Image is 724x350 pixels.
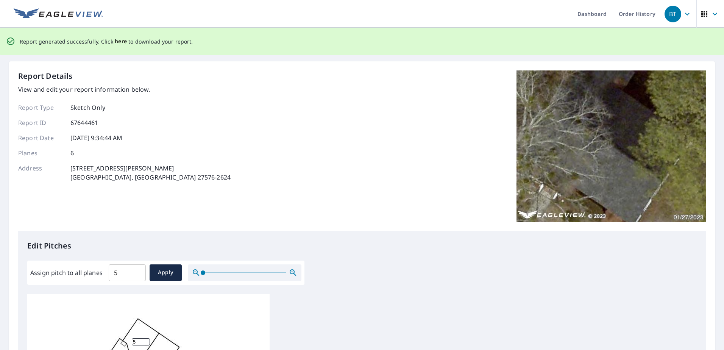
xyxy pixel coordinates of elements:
[516,70,706,222] img: Top image
[665,6,681,22] div: BT
[18,85,231,94] p: View and edit your report information below.
[18,118,64,127] p: Report ID
[30,268,103,277] label: Assign pitch to all planes
[150,264,182,281] button: Apply
[18,103,64,112] p: Report Type
[70,103,105,112] p: Sketch Only
[18,148,64,158] p: Planes
[70,118,98,127] p: 67644461
[109,262,146,283] input: 00.0
[115,37,127,46] button: here
[20,37,193,46] p: Report generated successfully. Click to download your report.
[70,133,123,142] p: [DATE] 9:34:44 AM
[70,148,74,158] p: 6
[18,133,64,142] p: Report Date
[27,240,697,252] p: Edit Pitches
[18,70,73,82] p: Report Details
[14,8,103,20] img: EV Logo
[70,164,231,182] p: [STREET_ADDRESS][PERSON_NAME] [GEOGRAPHIC_DATA], [GEOGRAPHIC_DATA] 27576-2624
[18,164,64,182] p: Address
[156,268,176,277] span: Apply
